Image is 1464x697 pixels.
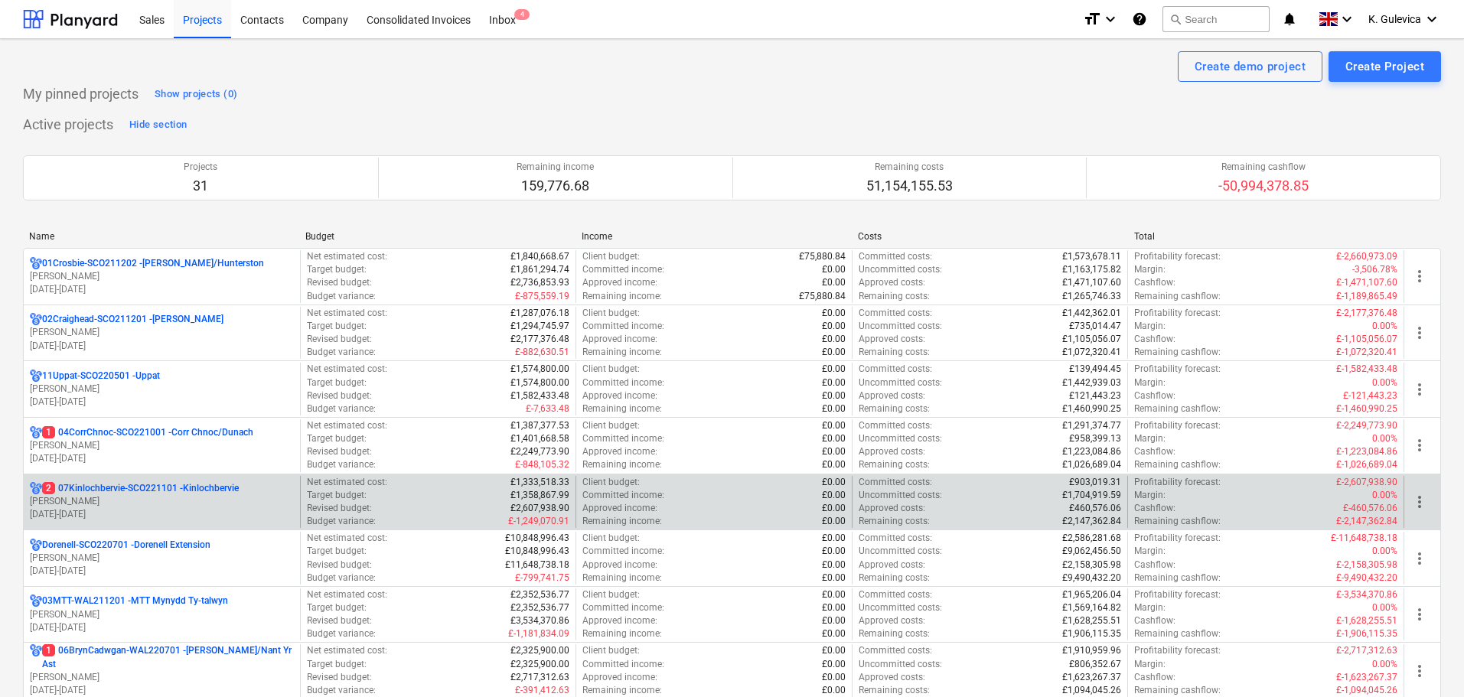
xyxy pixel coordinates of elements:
[1372,320,1397,333] p: 0.00%
[1387,624,1464,697] iframe: Chat Widget
[515,346,569,359] p: £-882,630.51
[1134,320,1166,333] p: Margin :
[582,290,662,303] p: Remaining income :
[1410,549,1429,568] span: more_vert
[30,313,294,352] div: 02Craighead-SCO211201 -[PERSON_NAME][PERSON_NAME][DATE]-[DATE]
[1410,436,1429,454] span: more_vert
[307,489,367,502] p: Target budget :
[859,307,932,320] p: Committed costs :
[582,445,657,458] p: Approved income :
[42,426,55,438] span: 1
[30,552,294,565] p: [PERSON_NAME]
[42,482,55,494] span: 2
[1372,545,1397,558] p: 0.00%
[510,320,569,333] p: £1,294,745.97
[582,276,657,289] p: Approved income :
[307,389,372,402] p: Revised budget :
[1134,489,1166,502] p: Margin :
[510,476,569,489] p: £1,333,518.33
[307,333,372,346] p: Revised budget :
[582,389,657,402] p: Approved income :
[859,250,932,263] p: Committed costs :
[510,376,569,389] p: £1,574,800.00
[799,250,846,263] p: £75,880.84
[1178,51,1322,82] button: Create demo project
[510,502,569,515] p: £2,607,938.90
[515,290,569,303] p: £-875,559.19
[859,389,925,402] p: Approved costs :
[1134,601,1166,614] p: Margin :
[822,307,846,320] p: £0.00
[505,559,569,572] p: £11,648,738.18
[1134,276,1175,289] p: Cashflow :
[582,263,664,276] p: Committed income :
[1169,13,1182,25] span: search
[510,601,569,614] p: £2,352,536.77
[822,559,846,572] p: £0.00
[1343,502,1397,515] p: £-460,576.06
[859,588,932,601] p: Committed costs :
[582,432,664,445] p: Committed income :
[1336,290,1397,303] p: £-1,189,865.49
[1368,13,1421,25] span: K. Gulevica
[582,458,662,471] p: Remaining income :
[30,396,294,409] p: [DATE] - [DATE]
[866,161,953,174] p: Remaining costs
[1134,476,1221,489] p: Profitability forecast :
[42,644,294,670] p: 06BrynCadwgan-WAL220701 - [PERSON_NAME]/Nant Yr Ast
[1410,493,1429,511] span: more_vert
[1336,402,1397,415] p: £-1,460,990.25
[822,588,846,601] p: £0.00
[1062,307,1121,320] p: £1,442,362.01
[822,502,846,515] p: £0.00
[30,383,294,396] p: [PERSON_NAME]
[822,402,846,415] p: £0.00
[1062,290,1121,303] p: £1,265,746.33
[307,290,376,303] p: Budget variance :
[582,419,640,432] p: Client budget :
[307,263,367,276] p: Target budget :
[1336,346,1397,359] p: £-1,072,320.41
[505,532,569,545] p: £10,848,996.43
[1336,419,1397,432] p: £-2,249,773.90
[822,363,846,376] p: £0.00
[307,559,372,572] p: Revised budget :
[1372,376,1397,389] p: 0.00%
[1345,57,1424,77] div: Create Project
[1134,307,1221,320] p: Profitability forecast :
[1132,10,1147,28] i: Knowledge base
[1062,419,1121,432] p: £1,291,374.77
[822,333,846,346] p: £0.00
[1134,559,1175,572] p: Cashflow :
[1134,572,1221,585] p: Remaining cashflow :
[1218,161,1309,174] p: Remaining cashflow
[515,458,569,471] p: £-848,105.32
[1062,588,1121,601] p: £1,965,206.04
[42,482,239,495] p: 07Kinlochbervie-SCO221101 - Kinlochbervie
[42,313,223,326] p: 02Craighead-SCO211201 - [PERSON_NAME]
[858,231,1122,242] div: Costs
[1352,263,1397,276] p: -3,506.78%
[510,307,569,320] p: £1,287,076.18
[859,290,930,303] p: Remaining costs :
[126,112,191,137] button: Hide section
[30,326,294,339] p: [PERSON_NAME]
[822,445,846,458] p: £0.00
[822,515,846,528] p: £0.00
[307,346,376,359] p: Budget variance :
[307,320,367,333] p: Target budget :
[307,545,367,558] p: Target budget :
[859,363,932,376] p: Committed costs :
[1336,458,1397,471] p: £-1,026,689.04
[510,276,569,289] p: £2,736,853.93
[859,458,930,471] p: Remaining costs :
[30,370,294,409] div: 11Uppat-SCO220501 -Uppat[PERSON_NAME][DATE]-[DATE]
[42,257,264,270] p: 01Crosbie-SCO211202 - [PERSON_NAME]/Hunterston
[1282,10,1297,28] i: notifications
[1069,502,1121,515] p: £460,576.06
[1195,57,1306,77] div: Create demo project
[1134,588,1221,601] p: Profitability forecast :
[582,250,640,263] p: Client budget :
[307,614,372,627] p: Revised budget :
[1134,250,1221,263] p: Profitability forecast :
